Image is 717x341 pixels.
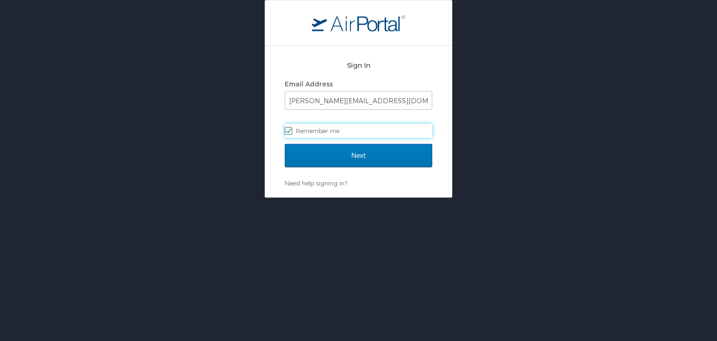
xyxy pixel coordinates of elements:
a: Need help signing in? [285,179,347,187]
label: Email Address [285,80,333,88]
input: Next [285,144,432,167]
img: logo [312,14,405,31]
label: Remember me [285,124,432,138]
h2: Sign In [285,60,432,71]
